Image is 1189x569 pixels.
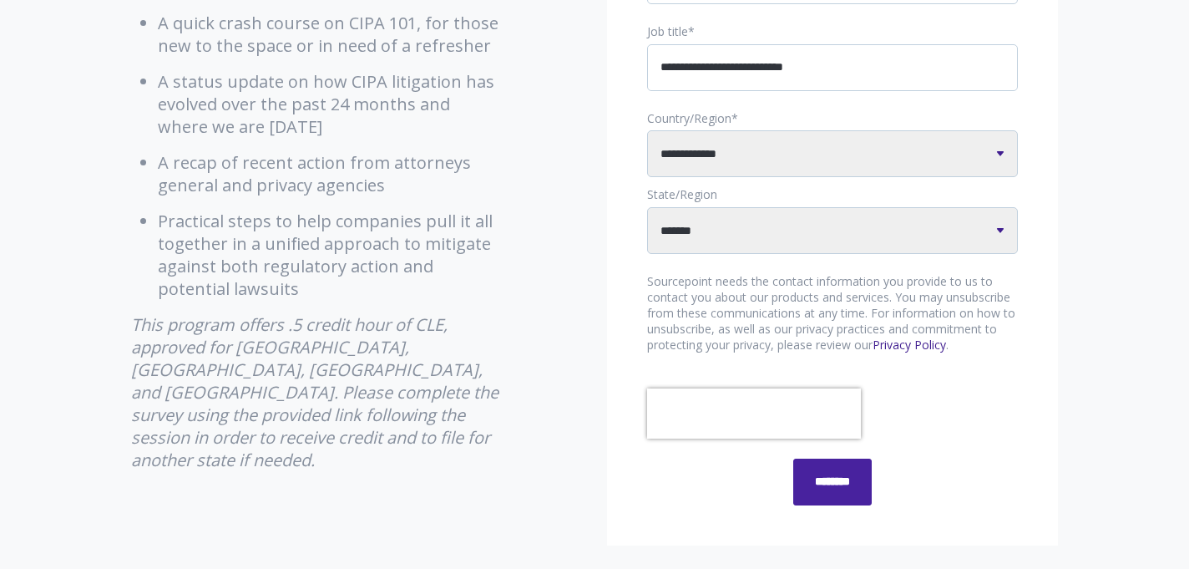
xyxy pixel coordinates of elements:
li: A quick crash course on CIPA 101, for those new to the space or in need of a refresher [158,12,503,57]
em: This program offers .5 credit hour of CLE, approved for [GEOGRAPHIC_DATA], [GEOGRAPHIC_DATA], [GE... [131,313,498,471]
li: A status update on how CIPA litigation has evolved over the past 24 months and where we are [DATE] [158,70,503,138]
li: Practical steps to help companies pull it all together in a unified approach to mitigate against ... [158,210,503,300]
span: State/Region [647,186,717,202]
li: A recap of recent action from attorneys general and privacy agencies [158,151,503,196]
p: Sourcepoint needs the contact information you provide to us to contact you about our products and... [647,274,1018,353]
span: Country/Region [647,110,731,126]
a: Privacy Policy [873,337,946,353]
span: Job title [647,23,688,39]
iframe: reCAPTCHA [647,389,861,439]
